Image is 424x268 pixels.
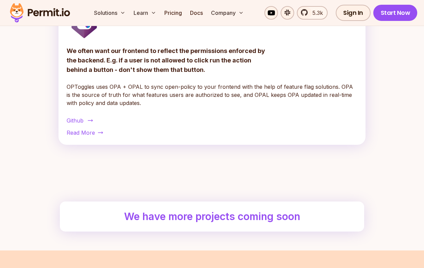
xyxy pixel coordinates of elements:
[131,6,159,20] button: Learn
[297,6,328,20] a: 5.3k
[373,5,418,21] a: Start Now
[308,9,323,17] span: 5.3k
[67,129,357,137] a: Read More
[124,210,300,223] h2: We have more projects coming soon
[162,6,185,20] a: Pricing
[67,116,84,125] span: Github
[67,116,357,125] a: Github
[67,129,95,137] span: Read More
[208,6,246,20] button: Company
[67,83,357,107] p: OPToggles uses OPA + OPAL to sync open-policy to your frontend with the help of feature flag solu...
[67,46,269,75] p: We often want our frontend to reflect the permissions enforced by the backend. E.g. if a user is ...
[91,6,128,20] button: Solutions
[336,5,371,21] a: Sign In
[7,1,73,24] img: Permit logo
[187,6,206,20] a: Docs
